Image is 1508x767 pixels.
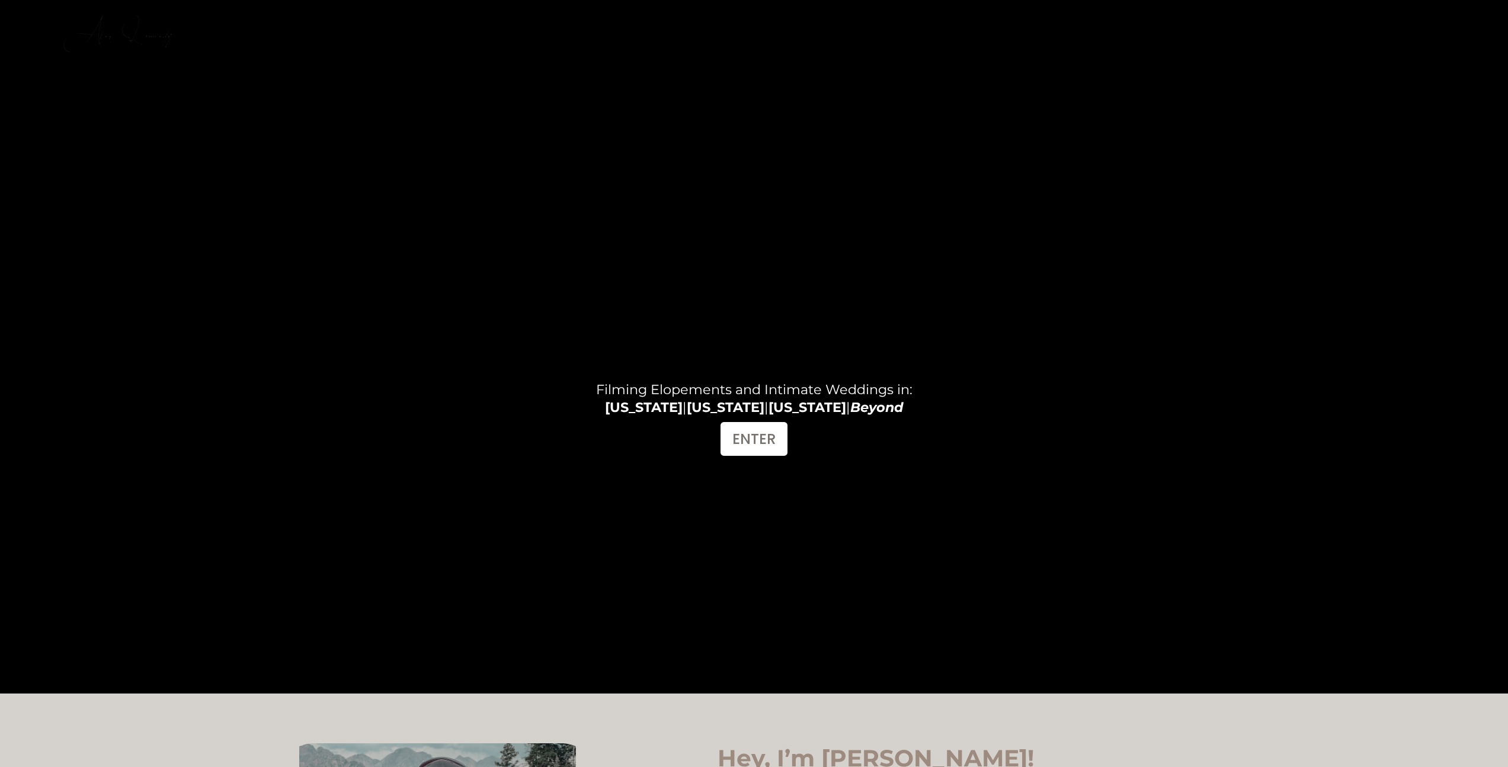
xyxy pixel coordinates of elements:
h4: Filming Elopements and Intimate Weddings in: | | | [559,381,949,417]
a: HOME [1123,14,1159,30]
a: Alex Kennedy Films [60,12,179,31]
img: Alex Kennedy Films [60,12,179,59]
a: INVESTMENT [1368,14,1448,30]
a: ENTER [721,422,787,456]
strong: [US_STATE] [769,399,846,416]
strong: [US_STATE] [687,399,764,416]
strong: [US_STATE] [605,399,683,416]
em: Beyond [850,399,904,416]
a: FILMS [1299,14,1336,30]
a: EXPERIENCE [1191,14,1267,30]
